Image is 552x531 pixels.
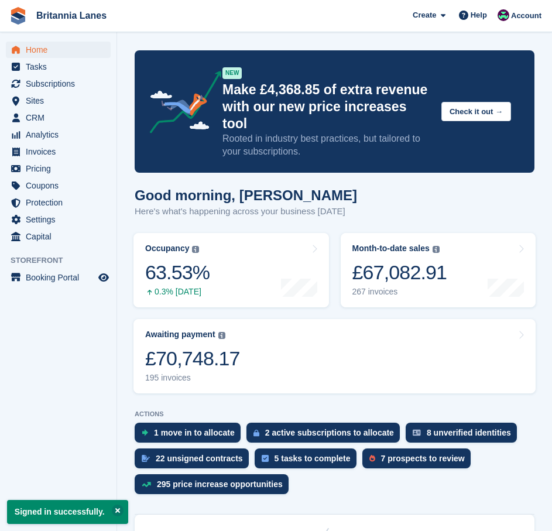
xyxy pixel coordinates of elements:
[381,454,465,463] div: 7 prospects to review
[441,102,511,121] button: Check it out →
[352,261,447,285] div: £67,082.91
[471,9,487,21] span: Help
[6,42,111,58] a: menu
[218,332,225,339] img: icon-info-grey-7440780725fd019a000dd9b08b2336e03edf1995a4989e88bcd33f0948082b44.svg
[135,187,357,203] h1: Good morning, [PERSON_NAME]
[26,143,96,160] span: Invoices
[352,244,430,253] div: Month-to-date sales
[7,500,128,524] p: Signed in successfully.
[26,109,96,126] span: CRM
[142,482,151,487] img: price_increase_opportunities-93ffe204e8149a01c8c9dc8f82e8f89637d9d84a8eef4429ea346261dce0b2c0.svg
[6,269,111,286] a: menu
[133,319,536,393] a: Awaiting payment £70,748.17 195 invoices
[26,59,96,75] span: Tasks
[511,10,541,22] span: Account
[142,455,150,462] img: contract_signature_icon-13c848040528278c33f63329250d36e43548de30e8caae1d1a13099fd9432cc5.svg
[222,81,432,132] p: Make £4,368.85 of extra revenue with our new price increases tool
[26,211,96,228] span: Settings
[135,474,294,500] a: 295 price increase opportunities
[26,160,96,177] span: Pricing
[145,330,215,340] div: Awaiting payment
[26,76,96,92] span: Subscriptions
[26,93,96,109] span: Sites
[413,9,436,21] span: Create
[262,455,269,462] img: task-75834270c22a3079a89374b754ae025e5fb1db73e45f91037f5363f120a921f8.svg
[6,194,111,211] a: menu
[26,269,96,286] span: Booking Portal
[11,255,116,266] span: Storefront
[145,261,210,285] div: 63.53%
[427,428,511,437] div: 8 unverified identities
[275,454,351,463] div: 5 tasks to complete
[145,287,210,297] div: 0.3% [DATE]
[498,9,509,21] img: Kirsty Miles
[255,448,362,474] a: 5 tasks to complete
[192,246,199,253] img: icon-info-grey-7440780725fd019a000dd9b08b2336e03edf1995a4989e88bcd33f0948082b44.svg
[265,428,394,437] div: 2 active subscriptions to allocate
[6,93,111,109] a: menu
[6,126,111,143] a: menu
[6,76,111,92] a: menu
[406,423,523,448] a: 8 unverified identities
[135,423,246,448] a: 1 move in to allocate
[26,42,96,58] span: Home
[352,287,447,297] div: 267 invoices
[26,177,96,194] span: Coupons
[222,67,242,79] div: NEW
[6,228,111,245] a: menu
[6,109,111,126] a: menu
[145,373,240,383] div: 195 invoices
[341,233,536,307] a: Month-to-date sales £67,082.91 267 invoices
[369,455,375,462] img: prospect-51fa495bee0391a8d652442698ab0144808aea92771e9ea1ae160a38d050c398.svg
[26,194,96,211] span: Protection
[133,233,329,307] a: Occupancy 63.53% 0.3% [DATE]
[142,429,148,436] img: move_ins_to_allocate_icon-fdf77a2bb77ea45bf5b3d319d69a93e2d87916cf1d5bf7949dd705db3b84f3ca.svg
[26,228,96,245] span: Capital
[6,59,111,75] a: menu
[6,211,111,228] a: menu
[9,7,27,25] img: stora-icon-8386f47178a22dfd0bd8f6a31ec36ba5ce8667c1dd55bd0f319d3a0aa187defe.svg
[140,71,222,138] img: price-adjustments-announcement-icon-8257ccfd72463d97f412b2fc003d46551f7dbcb40ab6d574587a9cd5c0d94...
[154,428,235,437] div: 1 move in to allocate
[135,205,357,218] p: Here's what's happening across your business [DATE]
[362,448,476,474] a: 7 prospects to review
[253,429,259,437] img: active_subscription_to_allocate_icon-d502201f5373d7db506a760aba3b589e785aa758c864c3986d89f69b8ff3...
[26,126,96,143] span: Analytics
[413,429,421,436] img: verify_identity-adf6edd0f0f0b5bbfe63781bf79b02c33cf7c696d77639b501bdc392416b5a36.svg
[145,244,189,253] div: Occupancy
[6,177,111,194] a: menu
[433,246,440,253] img: icon-info-grey-7440780725fd019a000dd9b08b2336e03edf1995a4989e88bcd33f0948082b44.svg
[156,454,243,463] div: 22 unsigned contracts
[222,132,432,158] p: Rooted in industry best practices, but tailored to your subscriptions.
[135,448,255,474] a: 22 unsigned contracts
[32,6,111,25] a: Britannia Lanes
[6,160,111,177] a: menu
[97,270,111,285] a: Preview store
[145,347,240,371] div: £70,748.17
[246,423,406,448] a: 2 active subscriptions to allocate
[135,410,534,418] p: ACTIONS
[6,143,111,160] a: menu
[157,479,283,489] div: 295 price increase opportunities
